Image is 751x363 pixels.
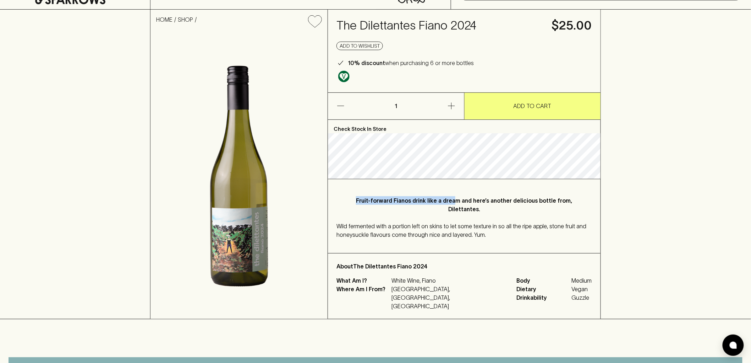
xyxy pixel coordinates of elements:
h4: The Dilettantes Fiano 2024 [336,18,543,33]
p: About The Dilettantes Fiano 2024 [336,262,592,271]
img: bubble-icon [730,342,737,349]
span: Drinkability [517,293,570,302]
span: Dietary [517,285,570,293]
img: Vegan [338,71,350,82]
b: 10% discount [348,60,385,66]
button: Add to wishlist [305,12,325,31]
p: Fruit-forward Fianos drink like a dream and here’s another delicious bottle from, Dilettantes. [351,196,578,213]
img: 40954.png [150,33,328,319]
a: HOME [156,16,172,23]
p: What Am I? [336,276,390,285]
p: ADD TO CART [514,102,552,110]
button: Add to wishlist [336,42,383,50]
p: White Wine, Fiano [391,276,508,285]
a: SHOP [178,16,193,23]
span: Guzzle [572,293,592,302]
a: Made without the use of any animal products. [336,69,351,84]
p: 1 [388,93,405,119]
button: ADD TO CART [465,93,601,119]
span: Vegan [572,285,592,293]
p: Wild fermented with a portion left on skins to let some texture in so all the ripe apple, stone f... [336,222,592,239]
p: [GEOGRAPHIC_DATA], [GEOGRAPHIC_DATA], [GEOGRAPHIC_DATA] [391,285,508,310]
span: Medium [572,276,592,285]
span: Body [517,276,570,285]
p: when purchasing 6 or more bottles [348,59,474,67]
p: Check Stock In Store [328,120,601,133]
h4: $25.00 [552,18,592,33]
p: Where Am I From? [336,285,390,310]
